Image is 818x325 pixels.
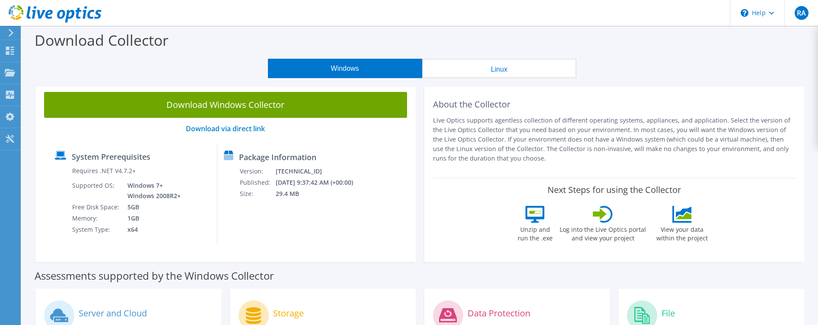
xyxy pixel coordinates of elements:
td: Free Disk Space: [72,202,121,213]
td: 5GB [121,202,182,213]
td: System Type: [72,224,121,235]
label: File [662,309,675,318]
label: View your data within the project [651,223,713,243]
td: Version: [239,166,275,177]
a: Download via direct link [186,124,265,133]
a: Download Windows Collector [44,92,407,118]
td: x64 [121,224,182,235]
td: Supported OS: [72,180,121,202]
td: Published: [239,177,275,188]
label: Requires .NET V4.7.2+ [72,167,136,175]
label: Unzip and run the .exe [515,223,555,243]
td: Size: [239,188,275,199]
td: Memory: [72,213,121,224]
button: Linux [422,59,576,78]
td: 29.4 MB [275,188,365,199]
span: RA [795,6,808,20]
label: Package Information [239,153,316,161]
td: [TECHNICAL_ID] [275,166,365,177]
td: Windows 7+ Windows 2008R2+ [121,180,182,202]
label: Next Steps for using the Collector [547,185,681,195]
td: 1GB [121,213,182,224]
label: Storage [273,309,304,318]
svg: \n [741,9,748,17]
p: Live Optics supports agentless collection of different operating systems, appliances, and applica... [433,116,796,163]
label: Log into the Live Optics portal and view your project [559,223,646,243]
label: Download Collector [35,30,169,50]
label: Server and Cloud [79,309,147,318]
label: System Prerequisites [72,152,150,161]
td: [DATE] 9:37:42 AM (+00:00) [275,177,365,188]
button: Windows [268,59,422,78]
h2: About the Collector [433,99,796,110]
label: Assessments supported by the Windows Collector [35,271,274,280]
label: Data Protection [468,309,530,318]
